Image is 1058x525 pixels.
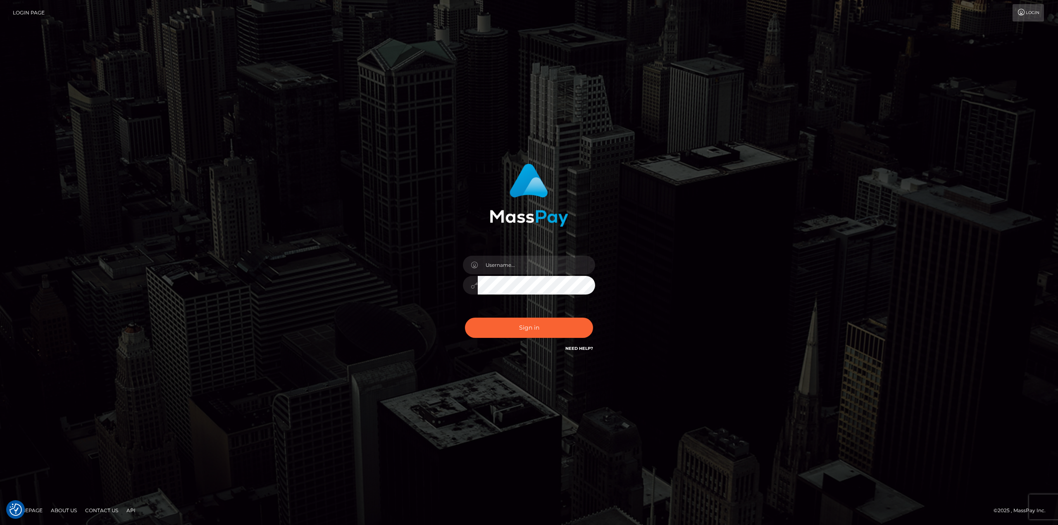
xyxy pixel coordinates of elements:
a: Contact Us [82,504,122,517]
button: Consent Preferences [10,504,22,516]
a: API [123,504,139,517]
img: Revisit consent button [10,504,22,516]
input: Username... [478,256,595,274]
a: Login Page [13,4,45,21]
a: About Us [48,504,80,517]
button: Sign in [465,318,593,338]
img: MassPay Login [490,164,568,227]
a: Homepage [9,504,46,517]
a: Login [1013,4,1044,21]
a: Need Help? [565,346,593,351]
div: © 2025 , MassPay Inc. [994,506,1052,515]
